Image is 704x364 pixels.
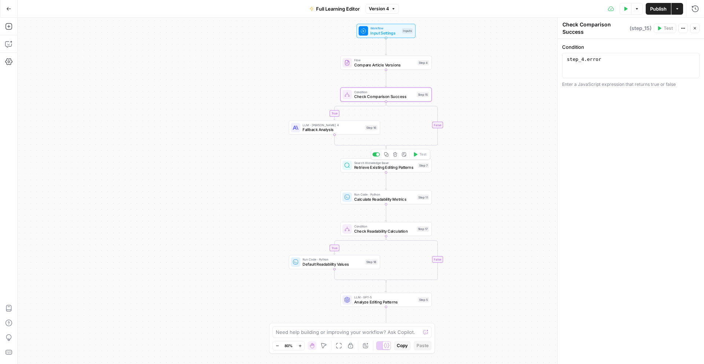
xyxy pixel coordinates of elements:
[370,26,400,31] span: Workflow
[354,90,414,94] span: Condition
[340,87,432,102] div: ConditionCheck Comparison SuccessStep 15
[385,38,387,55] g: Edge from start to step_4
[630,25,652,32] span: ( step_15 )
[340,190,432,204] div: Run Code · PythonCalculate Readability MetricsStep 11
[354,295,415,299] span: LLM · GPT-5
[354,196,415,202] span: Calculate Readability Metrics
[411,150,429,158] button: Test
[340,56,432,70] div: FlowCompare Article VersionsStep 4
[386,236,438,283] g: Edge from step_17 to step_17-conditional-end
[340,24,432,38] div: WorkflowInput SettingsInputs
[417,92,429,97] div: Step 15
[302,123,363,127] span: LLM · [PERSON_NAME] 4
[386,102,438,148] g: Edge from step_15 to step_15-conditional-end
[369,6,389,12] span: Version 4
[334,135,386,148] g: Edge from step_16 to step_15-conditional-end
[289,255,380,269] div: Run Code · PythonDefault Readability ValuesStep 18
[334,102,386,120] g: Edge from step_15 to step_16
[354,58,415,62] span: Flow
[354,160,415,165] span: Search Knowledge Base
[650,5,667,12] span: Publish
[417,342,429,349] span: Paste
[354,164,415,170] span: Retrieve Existing Editing Patterns
[417,226,429,232] div: Step 17
[302,127,363,132] span: Fallback Analysis
[366,4,399,14] button: Version 4
[664,25,673,32] span: Test
[417,194,429,200] div: Step 11
[340,158,432,172] div: Search Knowledge BaseRetrieve Existing Editing PatternsStep 7Test
[418,163,429,168] div: Step 7
[334,236,386,254] g: Edge from step_17 to step_18
[354,228,414,234] span: Check Readability Calculation
[385,70,387,87] g: Edge from step_4 to step_15
[414,341,432,350] button: Paste
[302,257,363,262] span: Run Code · Python
[302,261,363,267] span: Default Readability Values
[402,28,413,33] div: Inputs
[340,293,432,307] div: LLM · GPT-5Analyze Editing PatternsStep 5
[418,297,429,302] div: Step 5
[385,307,387,324] g: Edge from step_5 to step_6
[365,125,378,130] div: Step 16
[344,60,350,66] img: vrinnnclop0vshvmafd7ip1g7ohf
[385,204,387,222] g: Edge from step_11 to step_17
[562,21,628,36] textarea: Check Comparison Success
[334,269,386,283] g: Edge from step_18 to step_17-conditional-end
[418,60,429,65] div: Step 4
[562,81,700,88] div: Enter a JavaScript expression that returns true or false
[354,224,414,229] span: Condition
[646,3,671,15] button: Publish
[394,341,411,350] button: Copy
[340,222,432,236] div: ConditionCheck Readability CalculationStep 17
[354,62,415,68] span: Compare Article Versions
[305,3,364,15] button: Full Learning Editor
[370,30,400,36] span: Input Settings
[365,259,378,265] div: Step 18
[385,281,387,292] g: Edge from step_17-conditional-end to step_5
[562,43,700,51] label: Condition
[354,94,414,99] span: Check Comparison Success
[354,299,415,305] span: Analyze Editing Patterns
[419,152,426,157] span: Test
[385,172,387,190] g: Edge from step_7 to step_11
[354,192,415,197] span: Run Code · Python
[316,5,360,12] span: Full Learning Editor
[285,343,293,349] span: 80%
[654,23,676,33] button: Test
[397,342,408,349] span: Copy
[289,120,380,135] div: LLM · [PERSON_NAME] 4Fallback AnalysisStep 16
